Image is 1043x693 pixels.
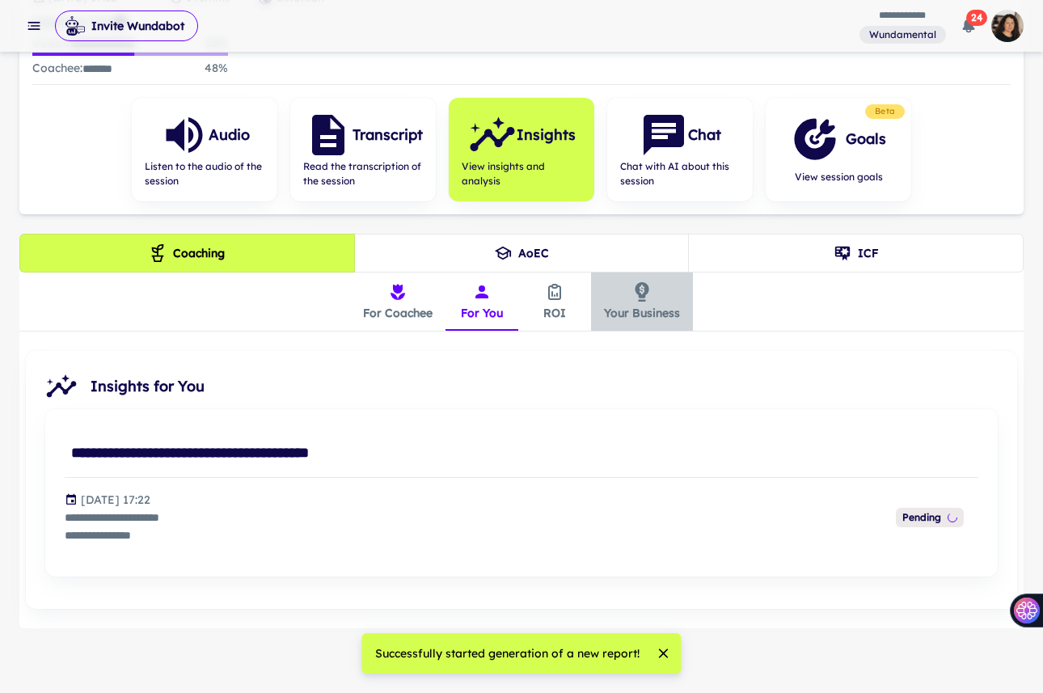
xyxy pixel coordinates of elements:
[32,59,112,78] p: Coachee :
[449,98,594,201] button: InsightsView insights and analysis
[607,98,753,201] button: ChatChat with AI about this session
[55,10,198,42] span: Invite Wundabot to record a meeting
[209,124,250,146] h6: Audio
[652,642,675,665] button: close
[966,10,987,26] span: 24
[354,234,690,273] button: AoEC
[145,159,264,188] span: Listen to the audio of the session
[353,124,423,146] h6: Transcript
[791,170,886,184] span: View session goals
[303,159,423,188] span: Read the transcription of the session
[375,638,640,669] div: Successfully started generation of a new report!
[688,234,1024,273] button: ICF
[290,98,436,201] button: TranscriptRead the transcription of the session
[868,105,902,118] span: Beta
[445,273,518,331] button: For You
[350,273,693,331] div: insights tabs
[766,98,911,201] button: GoalsView session goals
[846,128,886,150] h6: Goals
[205,59,228,78] p: 48 %
[859,24,946,44] span: You are a member of this workspace. Contact your workspace owner for assistance.
[688,124,721,146] h6: Chat
[132,98,277,201] button: AudioListen to the audio of the session
[991,10,1024,42] img: photoURL
[350,273,445,331] button: For Coachee
[517,124,576,146] h6: Insights
[462,159,581,188] span: View insights and analysis
[620,159,740,188] span: Chat with AI about this session
[591,273,693,331] button: Your Business
[91,375,1004,398] span: Insights for You
[55,11,198,41] button: Invite Wundabot
[81,491,150,509] p: Generated at
[19,234,1024,273] div: theme selection
[518,273,591,331] button: ROI
[970,513,978,522] button: Cancel Report
[952,10,985,42] button: 24
[19,234,355,273] button: Coaching
[896,508,964,527] span: Position in queue: 1
[863,27,943,42] span: Wundamental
